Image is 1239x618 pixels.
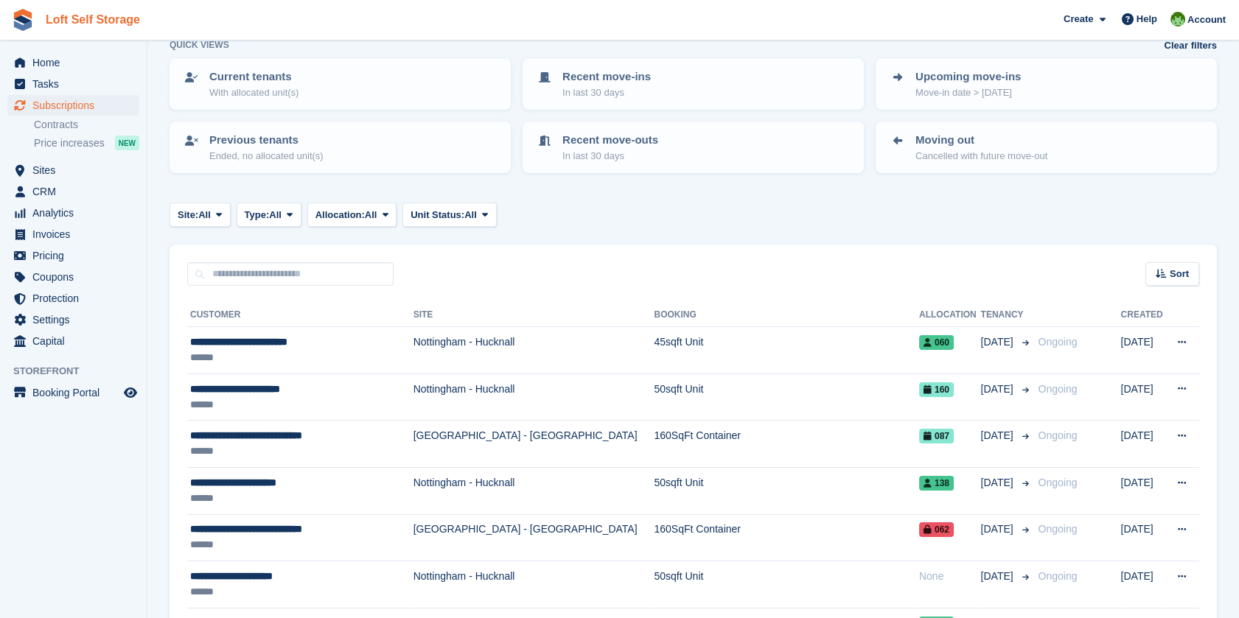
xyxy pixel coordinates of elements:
td: 45sqft Unit [654,327,918,374]
span: Storefront [13,364,147,379]
td: [DATE] [1121,561,1166,608]
th: Allocation [919,303,981,327]
span: Sort [1170,267,1189,281]
td: Nottingham - Hucknall [413,561,655,608]
span: Ongoing [1039,570,1078,582]
a: menu [7,309,139,330]
span: Ongoing [1039,383,1078,395]
span: Booking Portal [32,382,121,403]
img: James Johnson [1170,12,1185,27]
p: Current tenants [209,69,299,85]
td: [GEOGRAPHIC_DATA] - [GEOGRAPHIC_DATA] [413,514,655,561]
td: [DATE] [1121,467,1166,514]
a: Preview store [122,384,139,401]
span: All [464,208,477,222]
span: 087 [919,429,954,443]
span: Invoices [32,224,121,245]
span: [DATE] [981,428,1016,443]
span: Account [1187,13,1226,27]
span: Help [1137,12,1157,27]
span: Ongoing [1039,477,1078,488]
p: Move-in date > [DATE] [915,85,1021,100]
a: Upcoming move-ins Move-in date > [DATE] [877,60,1215,108]
a: menu [7,95,139,116]
span: [DATE] [981,569,1016,584]
p: Previous tenants [209,132,324,149]
p: Cancelled with future move-out [915,149,1047,164]
a: menu [7,160,139,180]
th: Booking [654,303,918,327]
button: Site: All [170,203,231,227]
a: Moving out Cancelled with future move-out [877,123,1215,172]
p: Moving out [915,132,1047,149]
span: Protection [32,288,121,309]
span: Ongoing [1039,336,1078,348]
a: menu [7,245,139,266]
button: Type: All [237,203,301,227]
a: Loft Self Storage [40,7,146,32]
button: Unit Status: All [402,203,496,227]
span: CRM [32,181,121,202]
span: Allocation: [315,208,365,222]
span: Home [32,52,121,73]
th: Site [413,303,655,327]
span: Create [1064,12,1093,27]
span: Ongoing [1039,523,1078,535]
p: With allocated unit(s) [209,85,299,100]
span: [DATE] [981,334,1016,350]
span: Pricing [32,245,121,266]
span: 138 [919,476,954,491]
td: [DATE] [1121,421,1166,468]
td: Nottingham - Hucknall [413,373,655,421]
a: Clear filters [1164,38,1217,53]
span: Subscriptions [32,95,121,116]
th: Tenancy [981,303,1033,327]
p: Ended, no allocated unit(s) [209,149,324,164]
h6: Quick views [170,38,229,52]
span: [DATE] [981,522,1016,537]
a: Previous tenants Ended, no allocated unit(s) [171,123,509,172]
a: menu [7,52,139,73]
p: In last 30 days [562,149,658,164]
div: NEW [115,136,139,150]
span: Capital [32,331,121,351]
span: Price increases [34,136,105,150]
span: Unit Status: [411,208,464,222]
p: Upcoming move-ins [915,69,1021,85]
div: None [919,569,981,584]
button: Allocation: All [307,203,397,227]
span: Site: [178,208,198,222]
a: Contracts [34,118,139,132]
span: Coupons [32,267,121,287]
a: menu [7,382,139,403]
span: All [198,208,211,222]
a: menu [7,331,139,351]
a: menu [7,267,139,287]
span: Ongoing [1039,429,1078,441]
span: All [269,208,282,222]
span: 060 [919,335,954,350]
td: [DATE] [1121,514,1166,561]
span: Sites [32,160,121,180]
td: 160SqFt Container [654,421,918,468]
td: [DATE] [1121,327,1166,374]
span: [DATE] [981,382,1016,397]
th: Created [1121,303,1166,327]
span: 062 [919,522,954,537]
p: Recent move-outs [562,132,658,149]
td: 50sqft Unit [654,373,918,421]
p: In last 30 days [562,85,651,100]
span: [DATE] [981,475,1016,491]
td: [GEOGRAPHIC_DATA] - [GEOGRAPHIC_DATA] [413,421,655,468]
img: stora-icon-8386f47178a22dfd0bd8f6a31ec36ba5ce8667c1dd55bd0f319d3a0aa187defe.svg [12,9,34,31]
a: Recent move-ins In last 30 days [524,60,862,108]
a: menu [7,203,139,223]
span: Tasks [32,74,121,94]
a: menu [7,224,139,245]
td: 50sqft Unit [654,561,918,608]
td: 160SqFt Container [654,514,918,561]
td: 50sqft Unit [654,467,918,514]
span: Settings [32,309,121,330]
td: [DATE] [1121,373,1166,421]
span: Type: [245,208,270,222]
